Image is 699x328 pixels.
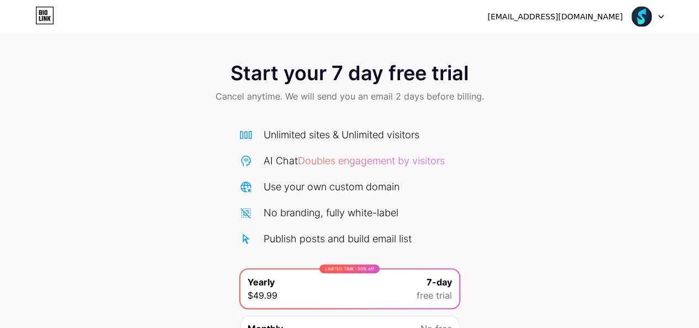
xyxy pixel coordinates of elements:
span: free trial [417,289,452,302]
span: Start your 7 day free trial [230,62,469,84]
span: 7-day [427,275,452,289]
div: [EMAIL_ADDRESS][DOMAIN_NAME] [487,11,623,23]
div: Publish posts and build email list [264,231,412,246]
div: Unlimited sites & Unlimited visitors [264,127,419,142]
div: AI Chat [264,153,445,168]
div: No branding, fully white-label [264,205,398,220]
span: $49.99 [248,289,277,302]
span: Yearly [248,275,275,289]
div: Use your own custom domain [264,179,400,194]
span: Doubles engagement by visitors [298,155,445,166]
span: Cancel anytime. We will send you an email 2 days before billing. [216,90,484,103]
div: LIMITED TIME : 50% off [319,264,380,273]
img: Sportzfy [631,6,652,27]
